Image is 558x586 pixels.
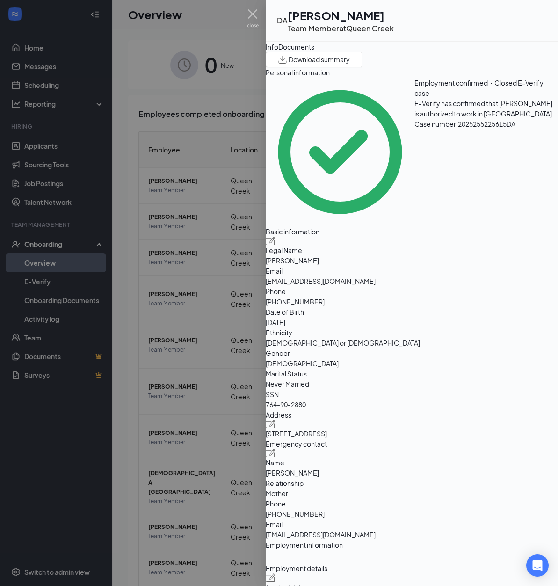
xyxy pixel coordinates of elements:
[266,327,558,338] span: Ethnicity
[266,389,558,399] span: SSN
[414,99,554,118] span: E-Verify has confirmed that [PERSON_NAME] is authorized to work in [GEOGRAPHIC_DATA].
[266,317,558,327] span: [DATE]
[266,286,558,297] span: Phone
[278,42,314,52] div: Documents
[266,78,414,226] svg: CheckmarkCircle
[266,52,362,67] button: Download summary
[266,457,558,468] span: Name
[289,55,350,65] span: Download summary
[266,67,558,78] span: Personal information
[266,399,558,410] span: 764-90-2880
[266,529,558,540] span: [EMAIL_ADDRESS][DOMAIN_NAME]
[414,79,544,97] span: Employment confirmed・Closed E-Verify case
[266,439,558,449] span: Emergency contact
[266,428,558,439] span: [STREET_ADDRESS]
[266,42,278,52] div: Info
[266,255,558,266] span: [PERSON_NAME]
[266,358,558,369] span: [DEMOGRAPHIC_DATA]
[288,23,394,34] div: Team Member at Queen Creek
[266,226,558,237] span: Basic information
[266,509,558,519] span: [PHONE_NUMBER]
[414,120,515,128] span: Case number: 2025255225615DA
[266,499,558,509] span: Phone
[266,410,558,420] span: Address
[266,488,558,499] span: Mother
[266,468,558,478] span: [PERSON_NAME]
[266,379,558,389] span: Never Married
[266,266,558,276] span: Email
[288,7,394,23] h1: [PERSON_NAME]
[266,478,558,488] span: Relationship
[266,563,558,573] span: Employment details
[277,15,288,26] div: DA
[266,307,558,317] span: Date of Birth
[266,540,558,550] span: Employment information
[266,245,558,255] span: Legal Name
[266,348,558,358] span: Gender
[266,297,558,307] span: [PHONE_NUMBER]
[266,369,558,379] span: Marital Status
[526,554,549,577] div: Open Intercom Messenger
[266,276,558,286] span: [EMAIL_ADDRESS][DOMAIN_NAME]
[266,519,558,529] span: Email
[266,338,558,348] span: [DEMOGRAPHIC_DATA] or [DEMOGRAPHIC_DATA]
